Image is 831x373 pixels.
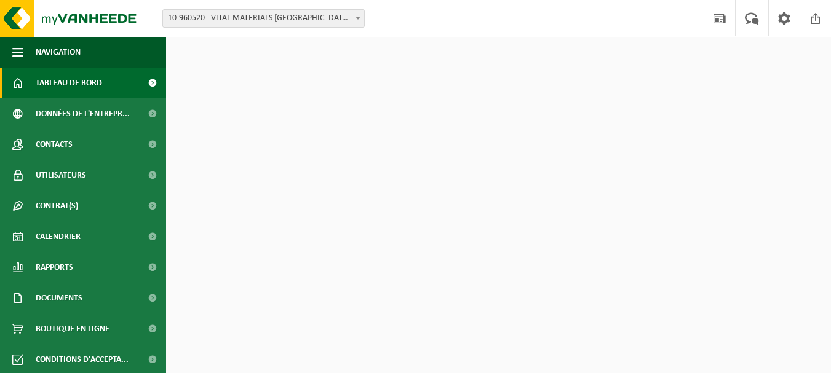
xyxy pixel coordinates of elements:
span: Boutique en ligne [36,313,109,344]
span: Rapports [36,252,73,283]
span: 10-960520 - VITAL MATERIALS BELGIUM S.A. - TILLY [162,9,365,28]
span: Tableau de bord [36,68,102,98]
span: 10-960520 - VITAL MATERIALS BELGIUM S.A. - TILLY [163,10,364,27]
span: Calendrier [36,221,81,252]
span: Navigation [36,37,81,68]
span: Contacts [36,129,73,160]
span: Contrat(s) [36,190,78,221]
span: Utilisateurs [36,160,86,190]
span: Documents [36,283,82,313]
span: Données de l'entrepr... [36,98,130,129]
